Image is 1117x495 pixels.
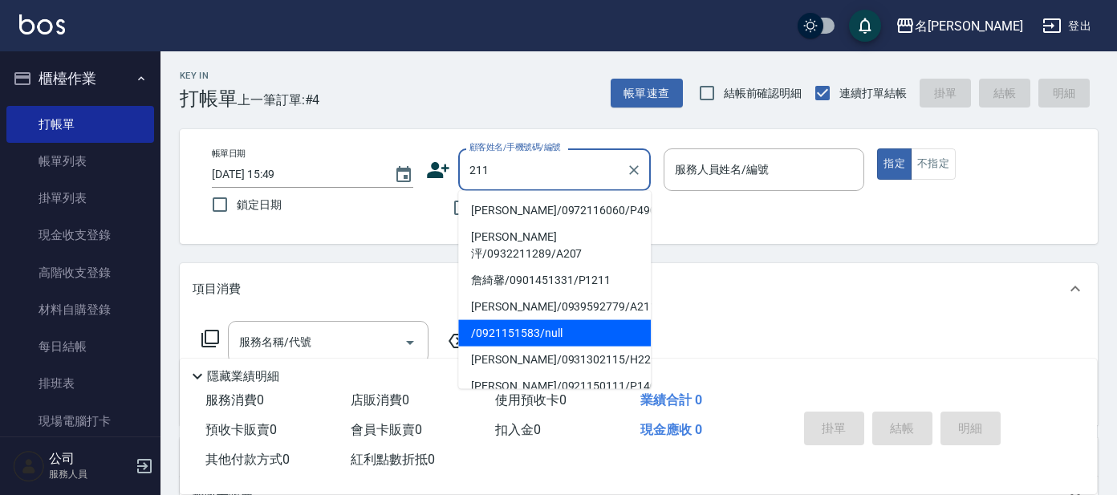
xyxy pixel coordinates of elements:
[207,368,279,385] p: 隱藏業績明細
[205,422,277,437] span: 預收卡販賣 0
[458,267,651,294] li: 詹綺馨/0901451331/P1211
[6,254,154,291] a: 高階收支登錄
[212,161,378,188] input: YYYY/MM/DD hh:mm
[384,156,423,194] button: Choose date, selected date is 2025-09-17
[212,148,246,160] label: 帳單日期
[351,452,435,467] span: 紅利點數折抵 0
[6,180,154,217] a: 掛單列表
[205,392,264,408] span: 服務消費 0
[351,392,409,408] span: 店販消費 0
[839,85,907,102] span: 連續打單結帳
[495,422,541,437] span: 扣入金 0
[237,197,282,213] span: 鎖定日期
[458,347,651,373] li: [PERSON_NAME]/0931302115/H22
[495,392,567,408] span: 使用預收卡 0
[611,79,683,108] button: 帳單速查
[724,85,802,102] span: 結帳前確認明細
[915,16,1023,36] div: 名[PERSON_NAME]
[6,365,154,402] a: 排班表
[6,106,154,143] a: 打帳單
[13,450,45,482] img: Person
[458,197,651,224] li: [PERSON_NAME]/0972116060/P490
[49,451,131,467] h5: 公司
[469,141,561,153] label: 顧客姓名/手機號碼/編號
[180,71,238,81] h2: Key In
[6,143,154,180] a: 帳單列表
[193,281,241,298] p: 項目消費
[6,403,154,440] a: 現場電腦打卡
[49,467,131,481] p: 服務人員
[458,320,651,347] li: /0921151583/null
[180,87,238,110] h3: 打帳單
[6,291,154,328] a: 材料自購登錄
[849,10,881,42] button: save
[205,452,290,467] span: 其他付款方式 0
[640,392,702,408] span: 業績合計 0
[238,90,320,110] span: 上一筆訂單:#4
[180,263,1098,314] div: 項目消費
[640,422,702,437] span: 現金應收 0
[458,224,651,267] li: [PERSON_NAME]泙/0932211289/A207
[351,422,422,437] span: 會員卡販賣 0
[6,58,154,99] button: 櫃檯作業
[458,294,651,320] li: [PERSON_NAME]/0939592779/A211
[19,14,65,34] img: Logo
[623,159,645,181] button: Clear
[458,373,651,400] li: [PERSON_NAME]/0921150111/P1402
[397,330,423,355] button: Open
[6,217,154,254] a: 現金收支登錄
[877,148,912,180] button: 指定
[889,10,1030,43] button: 名[PERSON_NAME]
[911,148,956,180] button: 不指定
[1036,11,1098,41] button: 登出
[6,328,154,365] a: 每日結帳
